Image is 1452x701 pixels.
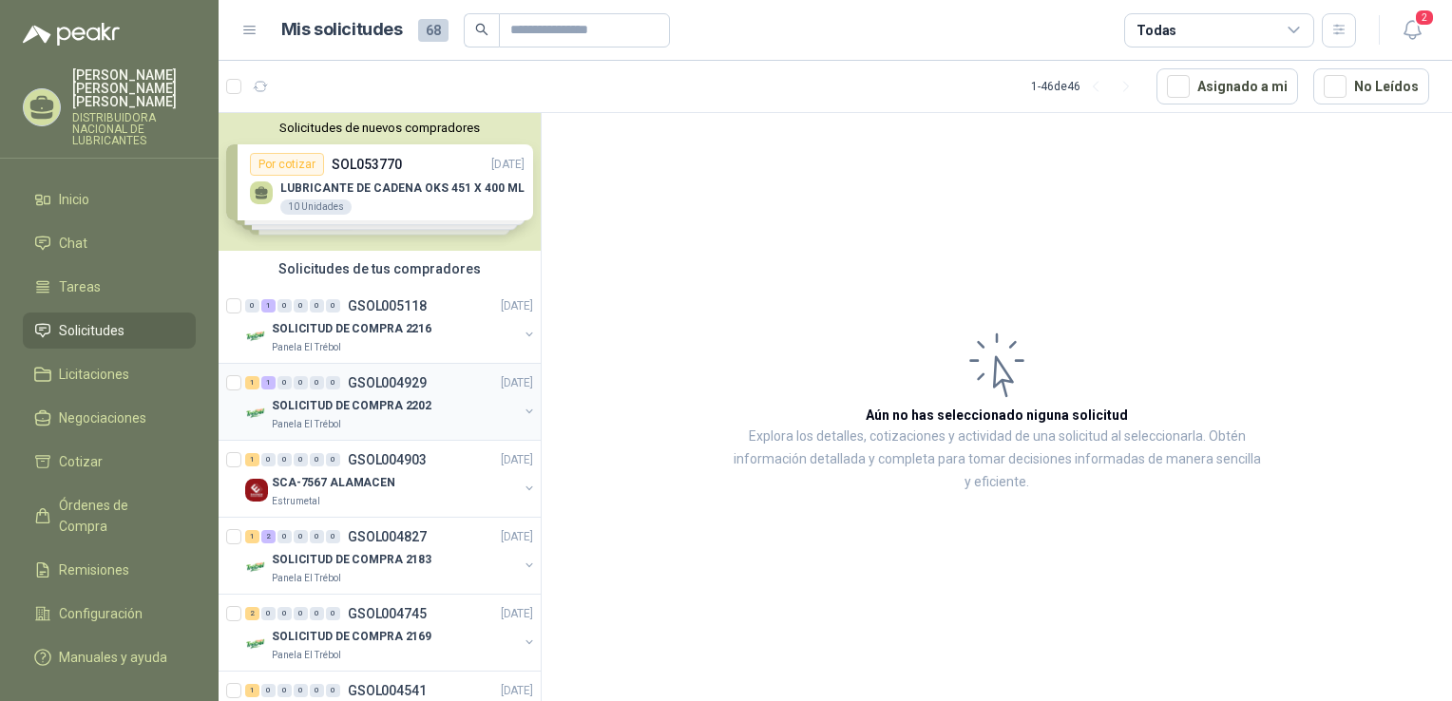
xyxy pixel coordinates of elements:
button: 2 [1395,13,1429,47]
div: 0 [277,684,292,697]
p: Panela El Trébol [272,340,341,355]
div: 0 [294,530,308,543]
div: 0 [277,299,292,313]
span: Licitaciones [59,364,129,385]
div: 0 [310,684,324,697]
p: SCA-7567 ALAMACEN [272,474,395,492]
p: Panela El Trébol [272,571,341,586]
div: 2 [261,530,276,543]
div: 1 [245,684,259,697]
div: 0 [294,376,308,389]
h1: Mis solicitudes [281,16,403,44]
div: 1 [245,530,259,543]
p: [DATE] [501,297,533,315]
img: Company Logo [245,325,268,348]
img: Logo peakr [23,23,120,46]
a: 2 0 0 0 0 0 GSOL004745[DATE] Company LogoSOLICITUD DE COMPRA 2169Panela El Trébol [245,602,537,663]
p: Panela El Trébol [272,417,341,432]
div: Todas [1137,20,1176,41]
span: Inicio [59,189,89,210]
div: 2 [245,607,259,620]
p: [DATE] [501,528,533,546]
div: 0 [326,376,340,389]
p: [DATE] [501,374,533,392]
a: Manuales y ayuda [23,639,196,675]
p: SOLICITUD DE COMPRA 2216 [272,320,431,338]
p: [DATE] [501,682,533,700]
p: GSOL004745 [348,607,427,620]
img: Company Logo [245,479,268,502]
div: 1 [245,453,259,466]
div: 0 [294,453,308,466]
p: Panela El Trébol [272,648,341,663]
div: 1 - 46 de 46 [1031,71,1141,102]
span: Órdenes de Compra [59,495,178,537]
a: 1 0 0 0 0 0 GSOL004903[DATE] Company LogoSCA-7567 ALAMACENEstrumetal [245,448,537,509]
div: 0 [277,607,292,620]
div: 0 [277,453,292,466]
a: Chat [23,225,196,261]
div: 1 [261,299,276,313]
a: Inicio [23,181,196,218]
p: [DATE] [501,605,533,623]
a: Tareas [23,269,196,305]
span: Manuales y ayuda [59,647,167,668]
div: 1 [261,376,276,389]
div: 0 [326,299,340,313]
span: 68 [418,19,449,42]
div: 1 [245,376,259,389]
a: Órdenes de Compra [23,487,196,544]
div: 0 [261,453,276,466]
a: Solicitudes [23,313,196,349]
p: Explora los detalles, cotizaciones y actividad de una solicitud al seleccionarla. Obtén informaci... [732,426,1262,494]
button: No Leídos [1313,68,1429,104]
p: GSOL004541 [348,684,427,697]
p: DISTRIBUIDORA NACIONAL DE LUBRICANTES [72,112,196,146]
div: 0 [310,607,324,620]
span: Remisiones [59,559,129,580]
a: Configuración [23,596,196,632]
p: [PERSON_NAME] [PERSON_NAME] [PERSON_NAME] [72,68,196,108]
div: 0 [261,684,276,697]
a: 1 1 0 0 0 0 GSOL004929[DATE] Company LogoSOLICITUD DE COMPRA 2202Panela El Trébol [245,371,537,432]
span: Configuración [59,603,143,624]
p: SOLICITUD DE COMPRA 2169 [272,628,431,646]
span: Solicitudes [59,320,124,341]
div: 0 [326,530,340,543]
div: 0 [294,607,308,620]
p: [DATE] [501,451,533,469]
img: Company Logo [245,556,268,578]
div: 0 [326,684,340,697]
button: Asignado a mi [1156,68,1298,104]
span: Negociaciones [59,407,146,428]
button: Solicitudes de nuevos compradores [226,121,533,135]
span: 2 [1414,9,1435,27]
div: 0 [326,453,340,466]
div: 0 [310,299,324,313]
a: Negociaciones [23,400,196,436]
div: 0 [277,376,292,389]
div: 0 [277,530,292,543]
p: GSOL005118 [348,299,427,313]
span: search [475,23,488,36]
a: Licitaciones [23,356,196,392]
span: Tareas [59,276,101,297]
span: Chat [59,233,87,254]
p: GSOL004903 [348,453,427,466]
div: 0 [326,607,340,620]
div: 0 [310,376,324,389]
div: 0 [310,453,324,466]
div: Solicitudes de tus compradores [219,251,541,287]
a: 0 1 0 0 0 0 GSOL005118[DATE] Company LogoSOLICITUD DE COMPRA 2216Panela El Trébol [245,294,537,355]
p: GSOL004827 [348,530,427,543]
img: Company Logo [245,633,268,655]
a: Remisiones [23,552,196,588]
p: Estrumetal [272,494,320,509]
div: 0 [294,299,308,313]
span: Cotizar [59,451,103,472]
div: 0 [294,684,308,697]
div: 0 [310,530,324,543]
p: SOLICITUD DE COMPRA 2202 [272,397,431,415]
div: 0 [261,607,276,620]
p: GSOL004929 [348,376,427,389]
